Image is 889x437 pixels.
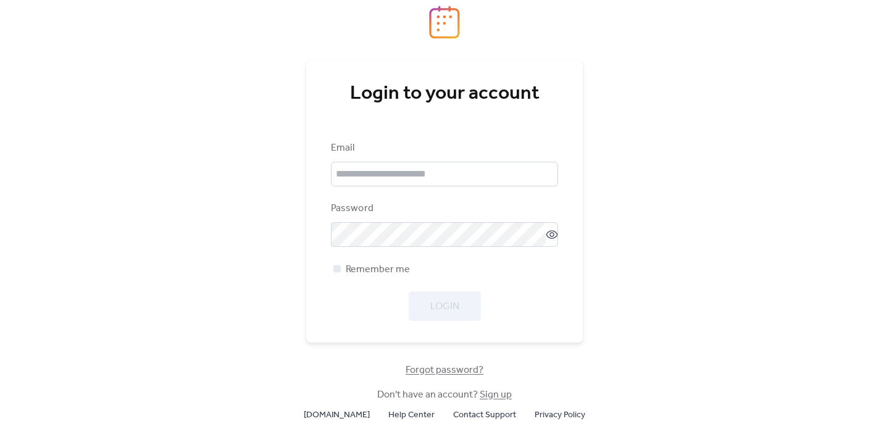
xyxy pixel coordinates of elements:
span: Contact Support [453,408,516,423]
a: Forgot password? [406,367,483,373]
div: Email [331,141,556,156]
a: Help Center [388,407,435,422]
span: Remember me [346,262,410,277]
div: Login to your account [331,81,558,106]
span: Don't have an account? [377,388,512,402]
a: Contact Support [453,407,516,422]
div: Password [331,201,556,216]
span: Privacy Policy [535,408,585,423]
a: [DOMAIN_NAME] [304,407,370,422]
img: logo [429,6,460,39]
span: Help Center [388,408,435,423]
span: [DOMAIN_NAME] [304,408,370,423]
a: Privacy Policy [535,407,585,422]
span: Forgot password? [406,363,483,378]
a: Sign up [480,385,512,404]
